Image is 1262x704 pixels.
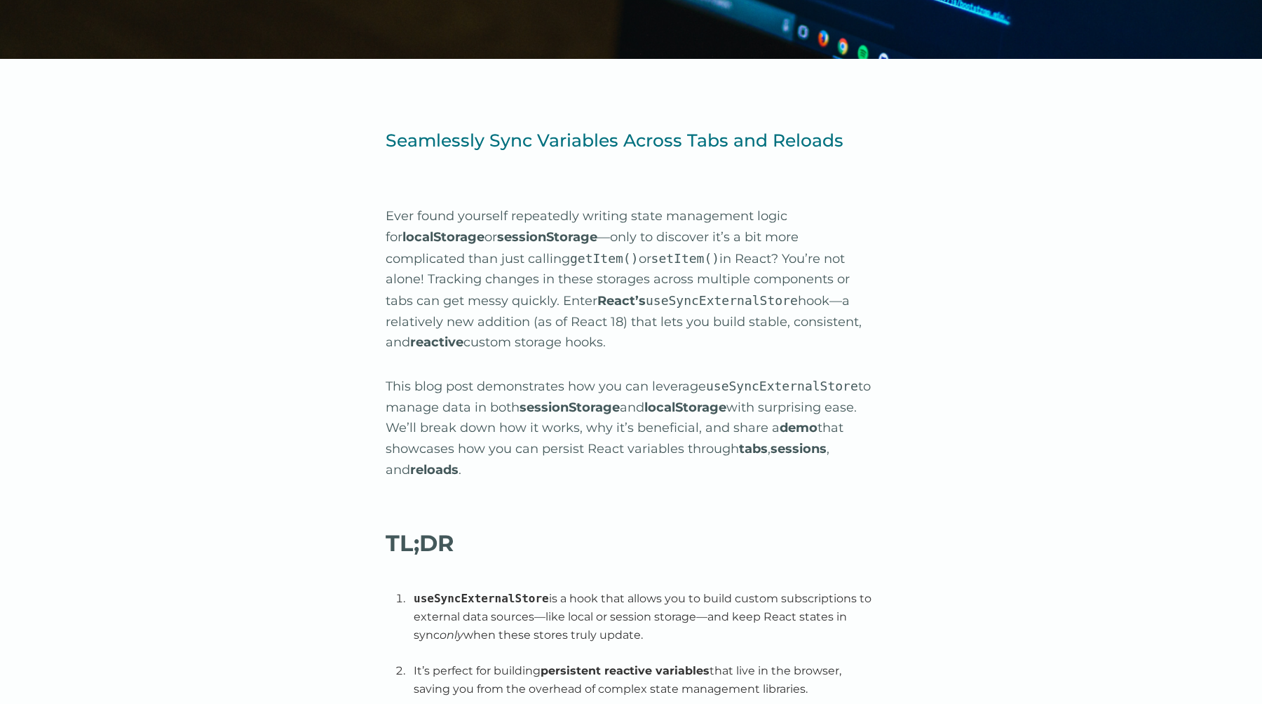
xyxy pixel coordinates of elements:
strong: sessions [771,441,827,456]
strong: reloads [410,462,459,478]
em: only [440,628,463,642]
code: getItem() [570,251,639,266]
strong: tabs [739,441,768,456]
code: useSyncExternalStore [646,293,798,308]
code: setItem() [651,251,720,266]
p: Ever found yourself repeatedly writing state management logic for or —only to discover it’s a bit... [386,206,876,353]
strong: localStorage [644,400,726,415]
li: is a hook that allows you to build custom subscriptions to external data sources—like local or se... [408,584,876,656]
strong: sessionStorage [497,229,597,245]
strong: TL;DR [386,529,454,557]
code: useSyncExternalStore [706,379,858,393]
strong: demo [780,420,817,435]
p: This blog post demonstrates how you can leverage to manage data in both and with surprising ease.... [386,376,876,480]
strong: localStorage [402,229,484,245]
strong: React’s [597,293,646,309]
strong: reactive [410,334,463,350]
strong: persistent reactive variables [541,664,710,677]
p: Seamlessly Sync Variables Across Tabs and Reloads [386,126,876,155]
code: useSyncExternalStore [414,592,549,605]
strong: sessionStorage [520,400,620,415]
p: ‍ [386,155,876,184]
